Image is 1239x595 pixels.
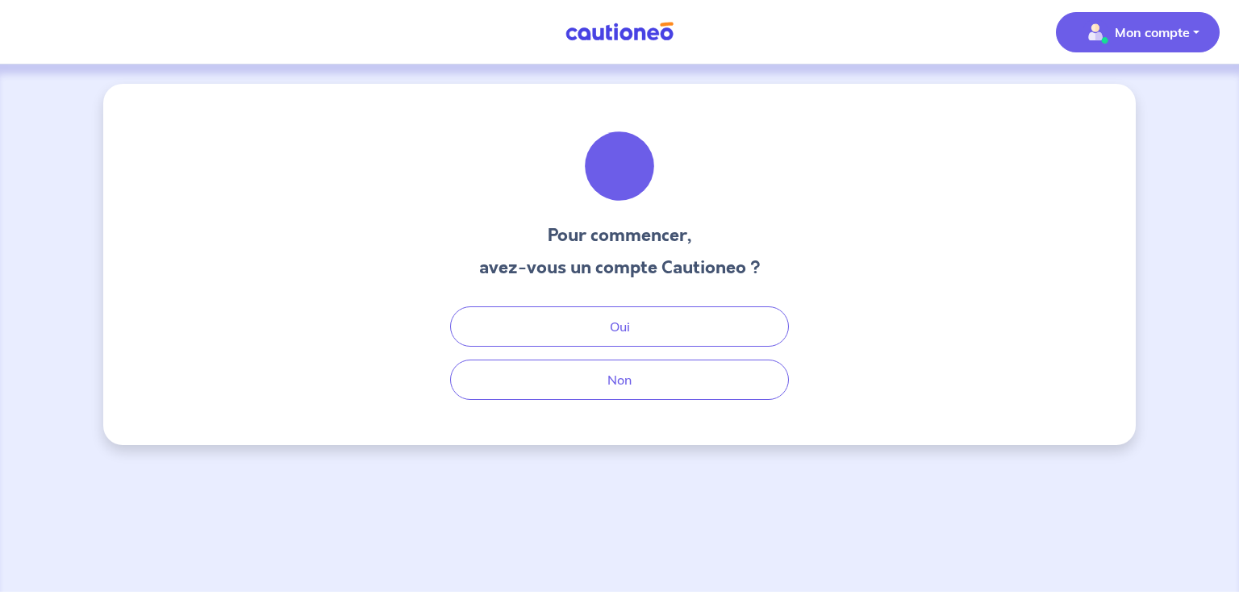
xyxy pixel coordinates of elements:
img: illu_welcome.svg [576,123,663,210]
button: Non [450,360,789,400]
button: Oui [450,306,789,347]
img: illu_account_valid_menu.svg [1083,19,1108,45]
h3: avez-vous un compte Cautioneo ? [479,255,761,281]
button: illu_account_valid_menu.svgMon compte [1056,12,1220,52]
p: Mon compte [1115,23,1190,42]
img: Cautioneo [559,22,680,42]
h3: Pour commencer, [479,223,761,248]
